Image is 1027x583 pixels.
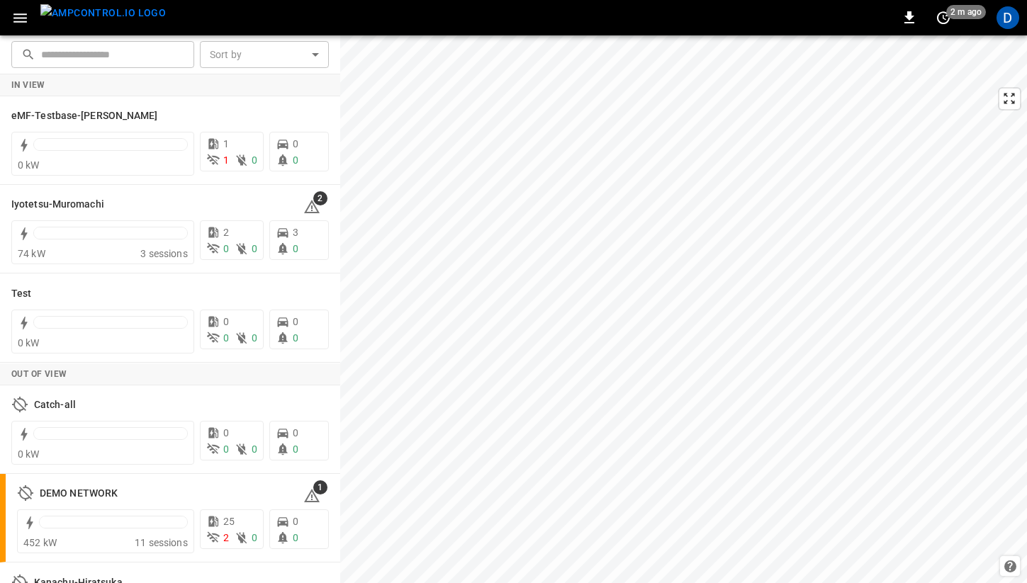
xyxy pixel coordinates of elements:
[223,516,235,527] span: 25
[223,227,229,238] span: 2
[293,316,298,327] span: 0
[140,248,188,259] span: 3 sessions
[40,486,118,502] h6: DEMO NETWORK
[223,138,229,149] span: 1
[293,227,298,238] span: 3
[293,243,298,254] span: 0
[18,448,40,460] span: 0 kW
[252,532,257,543] span: 0
[293,332,298,344] span: 0
[34,397,76,413] h6: Catch-all
[293,427,298,438] span: 0
[340,35,1027,583] canvas: Map
[223,332,229,344] span: 0
[223,243,229,254] span: 0
[252,332,257,344] span: 0
[18,159,40,171] span: 0 kW
[11,197,104,213] h6: Iyotetsu-Muromachi
[18,337,40,349] span: 0 kW
[313,191,327,205] span: 2
[40,4,166,22] img: ampcontrol.io logo
[293,154,298,166] span: 0
[11,286,31,302] h6: Test
[252,154,257,166] span: 0
[252,243,257,254] span: 0
[223,154,229,166] span: 1
[223,532,229,543] span: 2
[293,138,298,149] span: 0
[946,5,986,19] span: 2 m ago
[293,516,298,527] span: 0
[223,427,229,438] span: 0
[293,443,298,455] span: 0
[18,248,45,259] span: 74 kW
[11,108,158,124] h6: eMF-Testbase-Musashimurayama
[223,443,229,455] span: 0
[223,316,229,327] span: 0
[11,369,67,379] strong: Out of View
[293,532,298,543] span: 0
[252,443,257,455] span: 0
[11,80,45,90] strong: In View
[932,6,955,29] button: set refresh interval
[997,6,1019,29] div: profile-icon
[135,537,188,548] span: 11 sessions
[23,537,57,548] span: 452 kW
[313,480,327,494] span: 1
